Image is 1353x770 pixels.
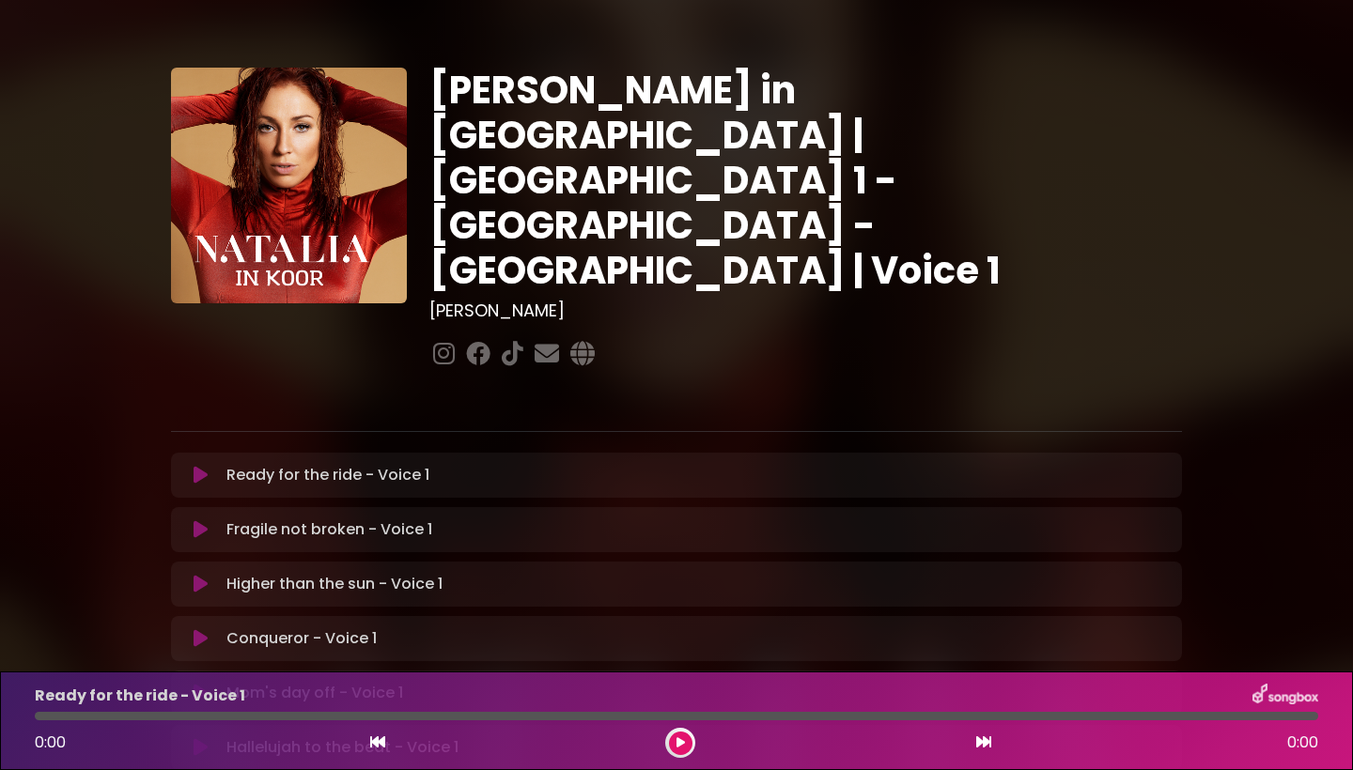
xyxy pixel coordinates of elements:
p: Fragile not broken - Voice 1 [226,518,432,541]
img: YTVS25JmS9CLUqXqkEhs [171,68,407,303]
img: songbox-logo-white.png [1252,684,1318,708]
p: Higher than the sun - Voice 1 [226,573,443,595]
p: Ready for the ride - Voice 1 [35,685,245,707]
h1: [PERSON_NAME] in [GEOGRAPHIC_DATA] | [GEOGRAPHIC_DATA] 1 - [GEOGRAPHIC_DATA] - [GEOGRAPHIC_DATA] ... [429,68,1182,293]
p: Ready for the ride - Voice 1 [226,464,429,486]
span: 0:00 [35,731,66,753]
h3: [PERSON_NAME] [429,300,1182,321]
span: 0:00 [1287,731,1318,754]
p: Conqueror - Voice 1 [226,627,377,650]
